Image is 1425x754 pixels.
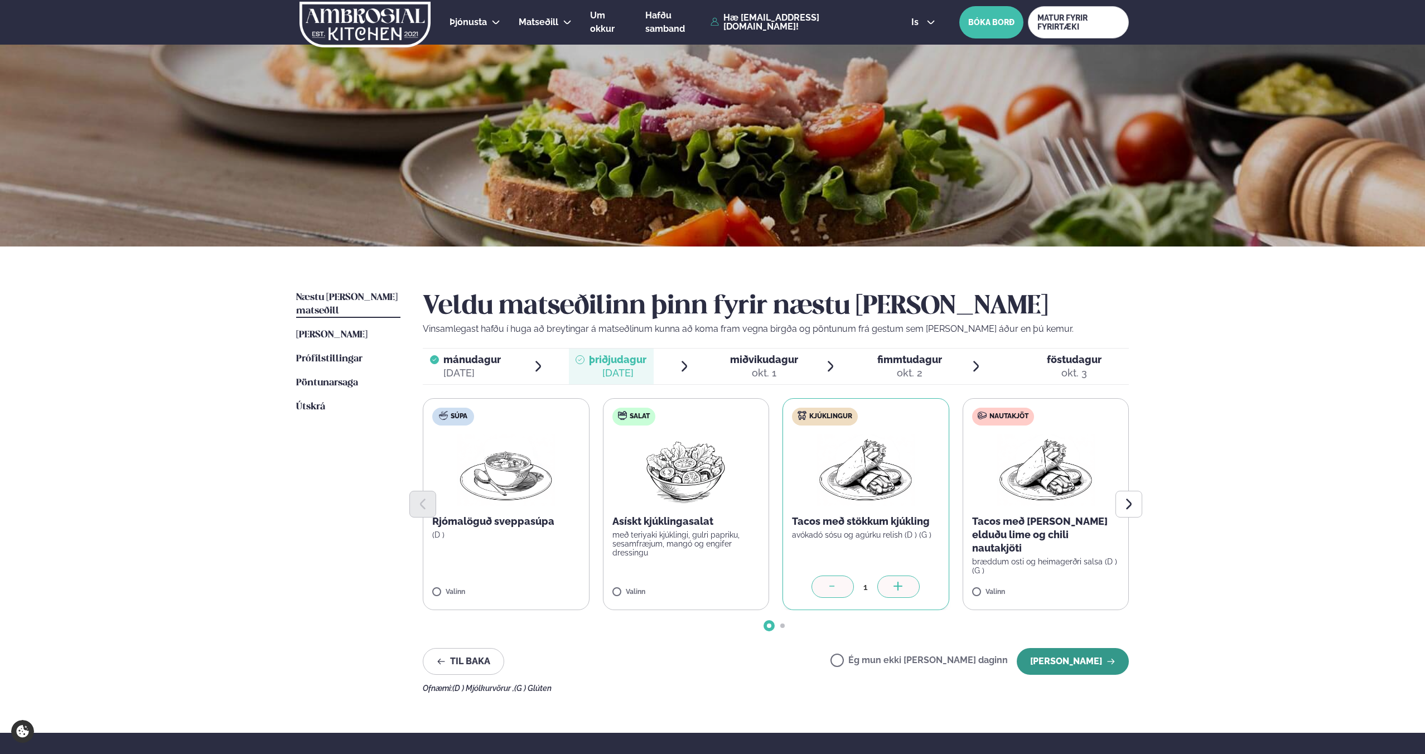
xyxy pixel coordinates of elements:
img: salad.svg [618,411,627,420]
div: 1 [854,581,877,593]
span: Go to slide 1 [767,623,771,628]
div: [DATE] [443,366,501,380]
h2: Veldu matseðilinn þinn fyrir næstu [PERSON_NAME] [423,291,1129,322]
span: Næstu [PERSON_NAME] matseðill [296,293,398,316]
a: Cookie settings [11,720,34,743]
span: föstudagur [1047,354,1102,365]
span: Kjúklingur [809,412,852,421]
span: Hafðu samband [645,10,685,34]
span: miðvikudagur [730,354,798,365]
img: logo [298,2,432,47]
button: BÓKA BORÐ [959,6,1023,38]
div: [DATE] [589,366,646,380]
span: Go to slide 2 [780,623,785,628]
div: okt. 2 [877,366,942,380]
button: Til baka [423,648,504,675]
span: fimmtudagur [877,354,942,365]
a: Næstu [PERSON_NAME] matseðill [296,291,400,318]
a: Matseðill [519,16,558,29]
span: is [911,18,922,27]
span: þriðjudagur [589,354,646,365]
span: mánudagur [443,354,501,365]
a: Um okkur [590,9,627,36]
p: bræddum osti og heimagerðri salsa (D ) (G ) [972,557,1120,575]
button: Next slide [1115,491,1142,518]
button: Previous slide [409,491,436,518]
a: MATUR FYRIR FYRIRTÆKI [1028,6,1129,38]
span: (G ) Glúten [514,684,552,693]
span: Nautakjöt [989,412,1028,421]
p: avókadó sósu og agúrku relish (D ) (G ) [792,530,940,539]
a: Hafðu samband [645,9,705,36]
span: Súpa [451,412,467,421]
img: soup.svg [439,411,448,420]
a: Þjónusta [450,16,487,29]
img: Salad.png [636,434,735,506]
span: Prófílstillingar [296,354,363,364]
div: okt. 1 [730,366,798,380]
img: Wraps.png [817,434,915,506]
p: Tacos með stökkum kjúkling [792,515,940,528]
a: Útskrá [296,400,325,414]
span: (D ) Mjólkurvörur , [452,684,514,693]
a: Hæ [EMAIL_ADDRESS][DOMAIN_NAME]! [711,13,886,31]
a: [PERSON_NAME] [296,328,368,342]
p: Rjómalöguð sveppasúpa [432,515,580,528]
img: Soup.png [457,434,555,506]
button: is [902,18,944,27]
a: Pöntunarsaga [296,376,358,390]
img: chicken.svg [798,411,806,420]
img: Wraps.png [997,434,1095,506]
div: Ofnæmi: [423,684,1129,693]
span: Salat [630,412,650,421]
p: (D ) [432,530,580,539]
p: Asískt kjúklingasalat [612,515,760,528]
span: Matseðill [519,17,558,27]
span: Um okkur [590,10,615,34]
img: beef.svg [978,411,987,420]
span: Þjónusta [450,17,487,27]
span: Útskrá [296,402,325,412]
p: með teriyaki kjúklingi, gulri papriku, sesamfræjum, mangó og engifer dressingu [612,530,760,557]
a: Prófílstillingar [296,352,363,366]
span: [PERSON_NAME] [296,330,368,340]
div: okt. 3 [1047,366,1102,380]
button: [PERSON_NAME] [1017,648,1129,675]
p: Tacos með [PERSON_NAME] elduðu lime og chili nautakjöti [972,515,1120,555]
span: Pöntunarsaga [296,378,358,388]
p: Vinsamlegast hafðu í huga að breytingar á matseðlinum kunna að koma fram vegna birgða og pöntunum... [423,322,1129,336]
